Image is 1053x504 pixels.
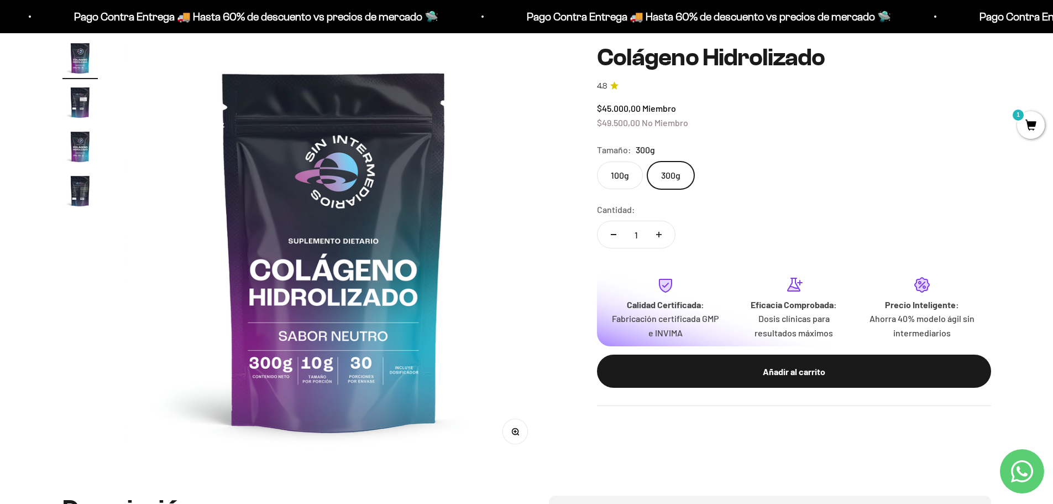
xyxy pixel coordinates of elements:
[597,202,635,217] label: Cantidad:
[597,143,631,157] legend: Tamaño:
[597,103,641,113] span: $45.000,00
[13,107,229,127] div: Un mensaje de garantía de satisfacción visible.
[13,18,229,43] p: ¿Qué te daría la seguridad final para añadir este producto a tu carrito?
[610,311,721,340] p: Fabricación certificada GMP e INVIMA
[62,173,98,209] img: Colágeno Hidrolizado
[627,299,704,309] strong: Calidad Certificada:
[643,221,675,248] button: Aumentar cantidad
[62,129,98,168] button: Ir al artículo 3
[62,40,98,79] button: Ir al artículo 1
[597,80,991,92] a: 4.84.8 de 5.0 estrellas
[181,165,228,184] span: Enviar
[598,221,630,248] button: Reducir cantidad
[13,129,229,159] div: La confirmación de la pureza de los ingredientes.
[62,129,98,164] img: Colágeno Hidrolizado
[751,299,837,309] strong: Eficacia Comprobada:
[597,80,607,92] span: 4.8
[885,299,959,309] strong: Precio Inteligente:
[62,173,98,212] button: Ir al artículo 4
[180,165,229,184] button: Enviar
[867,311,977,340] p: Ahorra 40% modelo ágil sin intermediarios
[597,117,640,127] span: $49.500,00
[1017,120,1045,132] a: 1
[524,8,888,25] p: Pago Contra Entrega 🚚 Hasta 60% de descuento vs precios de mercado 🛸
[124,40,544,460] img: Colágeno Hidrolizado
[62,85,98,123] button: Ir al artículo 2
[597,355,991,388] button: Añadir al carrito
[62,40,98,76] img: Colágeno Hidrolizado
[619,364,969,378] div: Añadir al carrito
[642,117,688,127] span: No Miembro
[636,143,655,157] span: 300g
[71,8,436,25] p: Pago Contra Entrega 🚚 Hasta 60% de descuento vs precios de mercado 🛸
[1012,108,1025,122] mark: 1
[13,85,229,105] div: Más detalles sobre la fecha exacta de entrega.
[738,311,849,340] p: Dosis clínicas para resultados máximos
[62,85,98,120] img: Colágeno Hidrolizado
[597,44,991,71] h1: Colágeno Hidrolizado
[13,53,229,82] div: Un aval de expertos o estudios clínicos en la página.
[642,103,676,113] span: Miembro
